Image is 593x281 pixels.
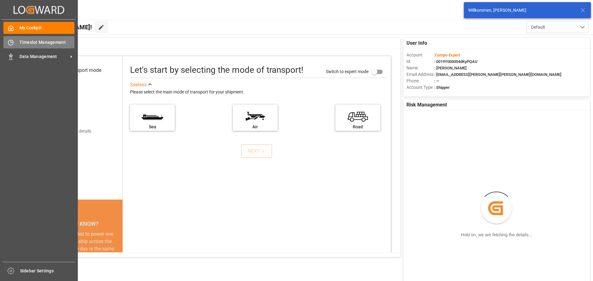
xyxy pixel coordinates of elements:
[19,25,75,31] span: My Cockpit
[326,69,368,74] span: Switch to expert mode
[41,230,115,275] div: The energy needed to power one large container ship across the ocean in a single day is the same ...
[527,21,588,33] button: open menu
[434,53,460,57] span: :
[130,81,147,89] div: See less
[461,232,532,238] div: Hold on, we are fetching the details...
[3,22,74,34] a: My Cockpit
[468,7,574,14] div: Willkommen, [PERSON_NAME]
[531,24,545,31] span: Default
[406,65,434,71] span: Name
[406,58,434,65] span: Id
[434,85,450,90] span: : Shipper
[236,124,275,130] div: Air
[434,72,561,77] span: : [EMAIL_ADDRESS][PERSON_NAME][PERSON_NAME][DOMAIN_NAME]
[406,39,427,47] span: User Info
[19,39,75,46] span: Timeslot Management
[406,84,434,91] span: Account Type
[434,79,439,83] span: : —
[19,53,68,60] span: Data Management
[241,144,272,158] button: NEXT
[247,147,266,155] div: NEXT
[434,59,477,64] span: : 0019Y000004dKyPQAU
[406,71,434,78] span: Email Address
[33,217,123,230] div: DID YOU KNOW?
[3,36,74,48] a: Timeslot Management
[406,52,434,58] span: Account
[406,101,447,109] span: Risk Management
[133,124,172,130] div: Sea
[130,64,303,76] div: Let's start by selecting the mode of transport!
[20,268,75,274] span: Sidebar Settings
[406,78,434,84] span: Phone
[26,21,92,33] span: Hello [PERSON_NAME]!
[130,89,386,96] div: Please select the main mode of transport for your shipment.
[434,66,467,70] span: : [PERSON_NAME]
[339,124,377,130] div: Road
[435,53,460,57] span: Compo Expert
